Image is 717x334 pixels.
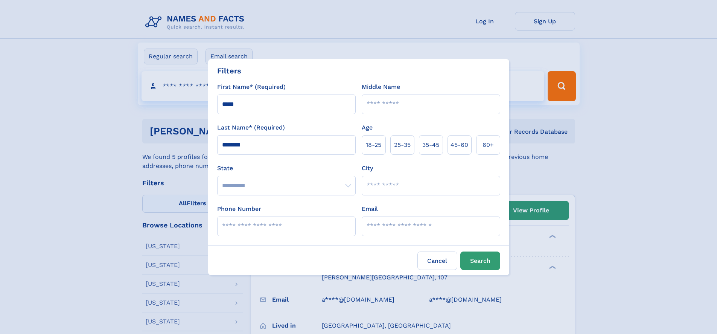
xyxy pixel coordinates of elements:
[217,82,286,92] label: First Name* (Required)
[451,140,468,149] span: 45‑60
[422,140,439,149] span: 35‑45
[362,204,378,214] label: Email
[362,164,373,173] label: City
[217,164,356,173] label: State
[362,123,373,132] label: Age
[217,65,241,76] div: Filters
[460,252,500,270] button: Search
[394,140,411,149] span: 25‑35
[366,140,381,149] span: 18‑25
[483,140,494,149] span: 60+
[417,252,457,270] label: Cancel
[362,82,400,92] label: Middle Name
[217,204,261,214] label: Phone Number
[217,123,285,132] label: Last Name* (Required)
